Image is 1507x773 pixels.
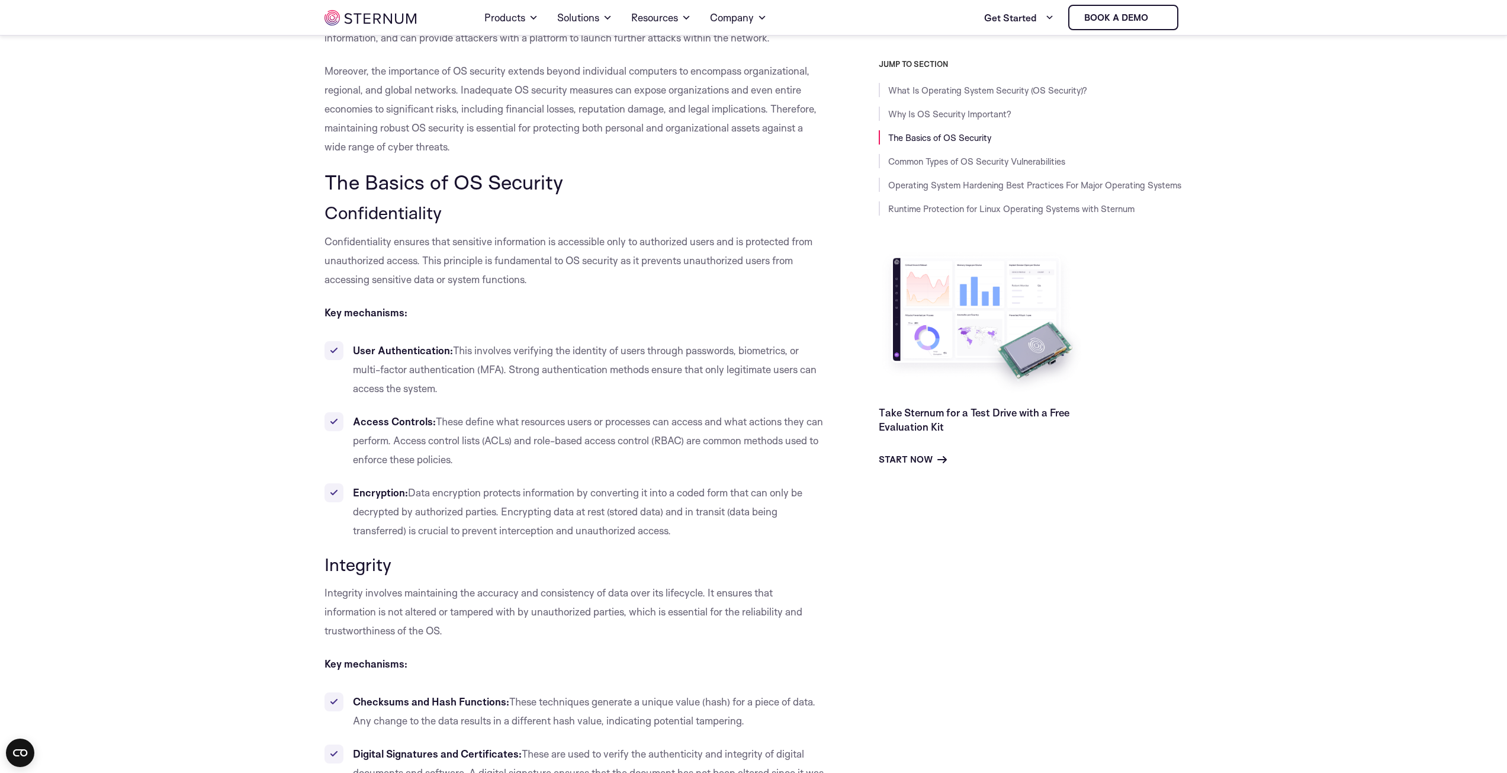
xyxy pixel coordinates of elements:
b: Access Controls: [353,415,436,428]
b: Digital Signatures and Certificates: [353,748,522,760]
span: Integrity [324,553,391,575]
span: These define what resources users or processes can access and what actions they can perform. Acce... [353,415,823,466]
span: Moreover, the importance of OS security extends beyond individual computers to encompass organiza... [324,65,817,153]
a: Company [710,1,767,34]
a: Get Started [984,6,1054,30]
span: This involves verifying the identity of users through passwords, biometrics, or multi-factor auth... [353,344,817,394]
img: sternum iot [1153,13,1162,23]
a: Runtime Protection for Linux Operating Systems with Sternum [888,203,1135,214]
span: Data encryption protects information by converting it into a coded form that can only be decrypte... [353,486,802,537]
a: Operating System Hardening Best Practices For Major Operating Systems [888,179,1181,191]
span: The Basics of OS Security [324,169,563,194]
span: Confidentiality ensures that sensitive information is accessible only to authorized users and is ... [324,235,812,286]
img: sternum iot [324,10,416,25]
a: Why Is OS Security Important? [888,108,1011,120]
a: Resources [631,1,691,34]
button: Open CMP widget [6,739,34,767]
a: Start Now [879,453,947,467]
a: Common Types of OS Security Vulnerabilities [888,156,1065,167]
b: Checksums and Hash Functions: [353,695,509,708]
span: Confidentiality [324,201,442,223]
b: Key mechanisms: [324,306,407,319]
a: Book a demo [1068,5,1178,30]
a: Take Sternum for a Test Drive with a Free Evaluation Kit [879,406,1069,433]
b: Key mechanisms: [324,657,407,670]
b: User Authentication: [353,344,453,357]
a: The Basics of OS Security [888,132,991,143]
a: What Is Operating System Security (OS Security)? [888,85,1087,96]
h3: JUMP TO SECTION [879,59,1183,69]
span: These techniques generate a unique value (hash) for a piece of data. Any change to the data resul... [353,695,815,727]
a: Solutions [557,1,612,34]
b: Encryption: [353,486,408,499]
img: Take Sternum for a Test Drive with a Free Evaluation Kit [879,249,1086,396]
a: Products [484,1,538,34]
span: Integrity involves maintaining the accuracy and consistency of data over its lifecycle. It ensure... [324,586,802,637]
